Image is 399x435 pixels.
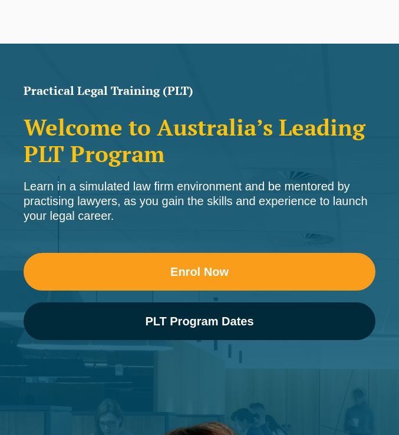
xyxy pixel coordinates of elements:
[145,315,253,327] span: PLT Program Dates
[24,302,375,340] a: PLT Program Dates
[24,179,375,223] div: Learn in a simulated law firm environment and be mentored by practising lawyers, as you gain the ...
[24,253,375,291] a: Enrol Now
[24,85,375,97] h1: Practical Legal Training (PLT)
[24,114,375,167] h2: Welcome to Australia’s Leading PLT Program
[170,266,229,278] span: Enrol Now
